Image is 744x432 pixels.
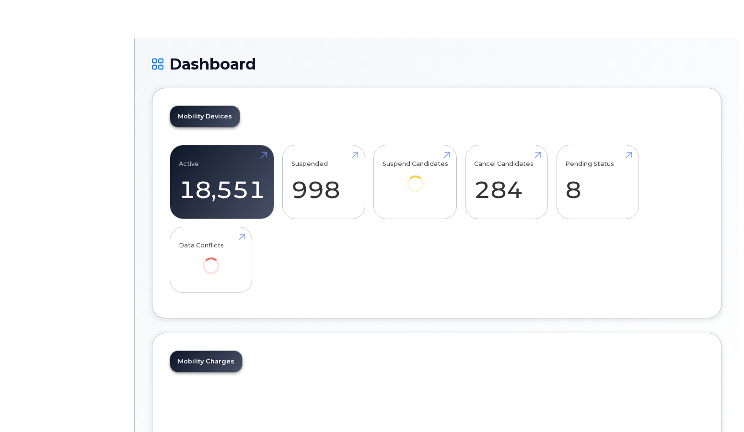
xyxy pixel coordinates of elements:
[170,106,240,127] a: Mobility Devices
[474,151,539,214] a: Cancel Candidates 284
[291,151,356,214] a: Suspended 998
[170,351,242,372] a: Mobility Charges
[179,151,265,214] a: Active 18,551
[179,232,244,287] a: Data Conflicts
[383,151,448,206] a: Suspend Candidates
[152,56,721,72] h1: Dashboard
[565,151,630,214] a: Pending Status 8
